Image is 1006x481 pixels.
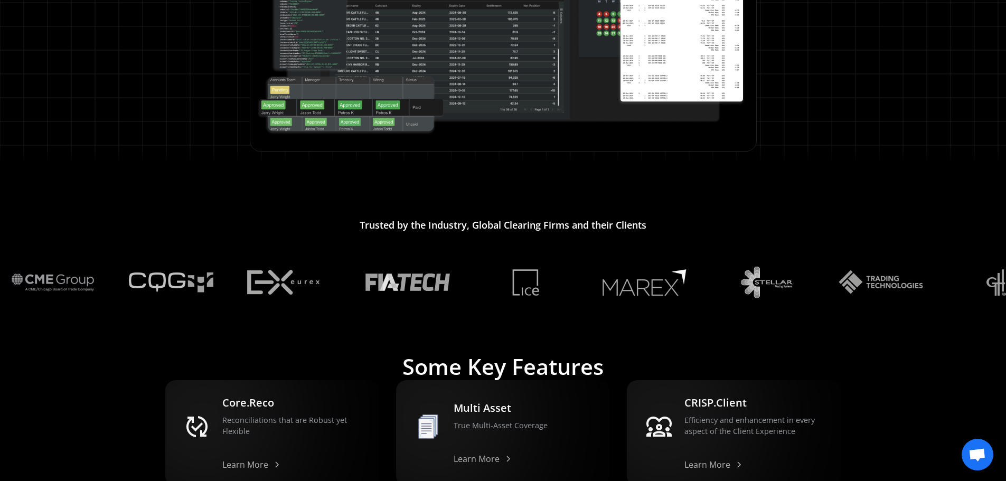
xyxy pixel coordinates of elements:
[222,414,364,437] p: Reconciliations that are Robust yet Flexible
[602,269,687,296] img: Marex
[684,458,743,471] a: Learn More
[720,267,805,298] img: Stellar
[684,395,826,410] h3: CRISP.Client
[129,272,213,293] img: CQG
[365,273,450,291] img: FIA Tech
[247,270,332,295] img: Eurex
[222,395,364,410] h3: Core.Reco
[684,414,826,437] p: Efficiency and enhancement in every aspect of the Client Experience
[222,458,281,471] a: Learn More
[11,271,95,294] img: CME
[839,270,923,295] img: Trading Technologies
[454,452,512,465] a: Learn More
[684,460,730,469] div: Learn More
[454,455,500,463] div: Learn More
[402,354,604,380] h2: Some Key Features
[484,269,568,296] img: ICE
[962,439,993,470] div: Open chat
[222,460,268,469] div: Learn More
[454,420,548,431] p: True Multi-Asset Coverage
[360,220,646,231] h2: Trusted by the Industry, Global Clearing Firms and their Clients
[454,401,548,416] h3: Multi Asset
